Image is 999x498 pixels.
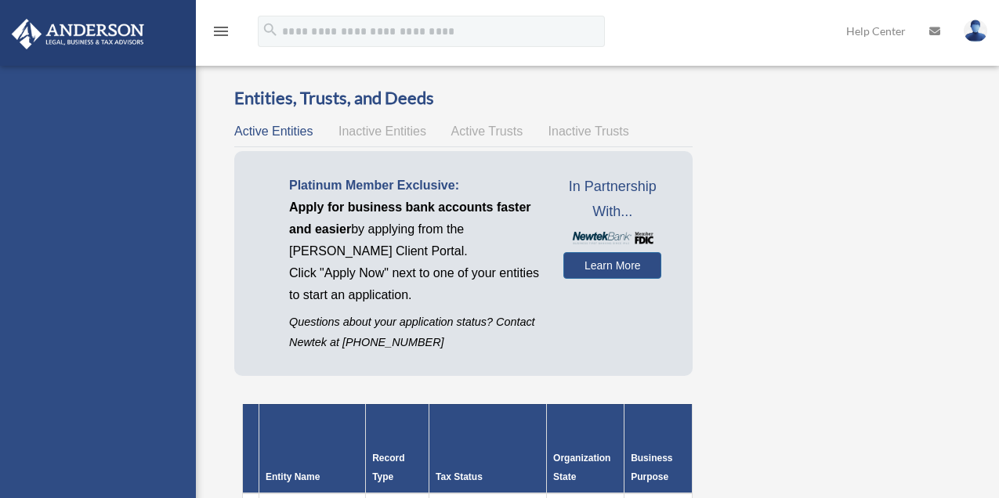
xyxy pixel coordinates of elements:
[366,404,429,493] th: Record Type
[693,404,744,493] th: Federal Return Due Date
[548,125,629,138] span: Inactive Trusts
[289,312,540,352] p: Questions about your application status? Contact Newtek at [PHONE_NUMBER]
[259,404,366,493] th: Entity Name
[338,125,426,138] span: Inactive Entities
[289,262,540,306] p: Click "Apply Now" next to one of your entities to start an application.
[289,197,540,262] p: by applying from the [PERSON_NAME] Client Portal.
[429,404,547,493] th: Tax Status
[7,19,149,49] img: Anderson Advisors Platinum Portal
[451,125,523,138] span: Active Trusts
[234,125,313,138] span: Active Entities
[547,404,624,493] th: Organization State
[262,21,279,38] i: search
[212,27,230,41] a: menu
[964,20,987,42] img: User Pic
[212,22,230,41] i: menu
[563,175,661,224] span: In Partnership With...
[289,175,540,197] p: Platinum Member Exclusive:
[624,404,693,493] th: Business Purpose
[571,232,653,244] img: NewtekBankLogoSM.png
[289,200,531,236] span: Apply for business bank accounts faster and easier
[234,86,693,110] h3: Entities, Trusts, and Deeds
[563,252,661,279] a: Learn More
